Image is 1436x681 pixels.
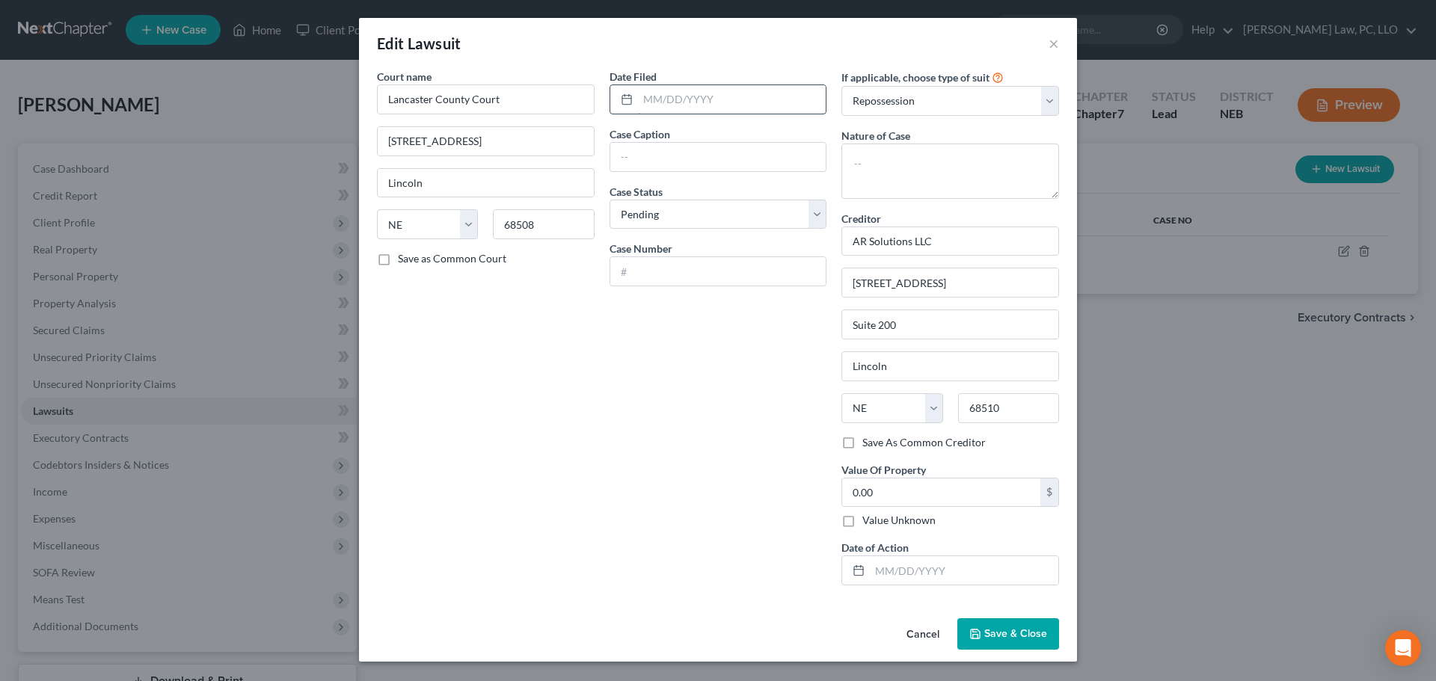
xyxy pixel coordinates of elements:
[1385,630,1421,666] div: Open Intercom Messenger
[841,212,881,225] span: Creditor
[610,143,826,171] input: --
[862,435,986,450] label: Save As Common Creditor
[378,169,594,197] input: Enter city...
[1040,478,1058,507] div: $
[895,620,951,650] button: Cancel
[408,34,461,52] span: Lawsuit
[841,540,909,555] label: Date of Action
[377,70,432,83] span: Court name
[842,310,1058,339] input: Apt, Suite, etc...
[493,209,594,239] input: Enter zip...
[842,352,1058,380] input: Enter city...
[610,126,670,142] label: Case Caption
[377,84,595,114] input: Search court by name...
[398,251,506,266] label: Save as Common Court
[841,128,910,144] label: Nature of Case
[984,627,1047,640] span: Save & Close
[638,85,826,114] input: MM/DD/YYYY
[870,556,1058,585] input: MM/DD/YYYY
[610,185,663,198] span: Case Status
[610,69,657,84] label: Date Filed
[377,34,405,52] span: Edit
[610,257,826,286] input: #
[842,268,1058,297] input: Enter address...
[841,462,926,478] label: Value Of Property
[378,127,594,155] input: Enter address...
[842,478,1040,507] input: 0.00
[957,618,1059,650] button: Save & Close
[958,393,1059,423] input: Enter zip...
[862,513,936,528] label: Value Unknown
[1049,34,1059,52] button: ×
[610,241,672,256] label: Case Number
[841,227,1059,256] input: Search creditor by name...
[841,70,989,85] label: If applicable, choose type of suit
